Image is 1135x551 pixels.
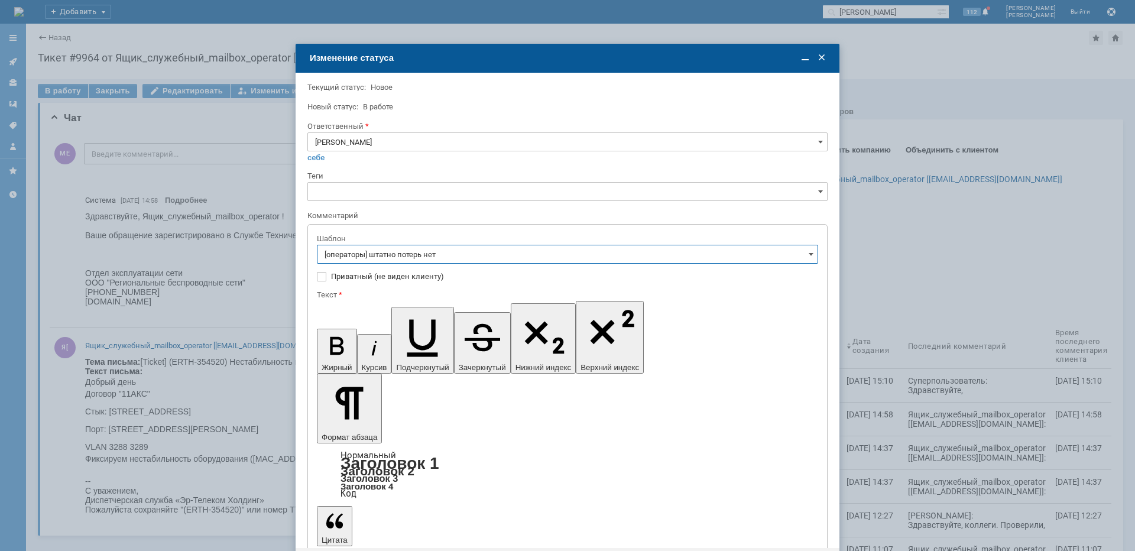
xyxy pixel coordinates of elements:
button: Курсив [357,334,392,374]
span: Новое [371,83,393,92]
div: Шаблон [317,235,816,242]
button: Подчеркнутый [391,307,453,374]
div: Изменение статуса [310,53,828,63]
div: Здравствуйте, коллеги. Проверили, канал работает штатно,потерь и прерываний не фиксируем [5,5,173,33]
button: Зачеркнутый [454,312,511,374]
span: Цитата [322,536,348,544]
a: Код [340,488,356,499]
label: Приватный (не виден клиенту) [331,272,816,281]
span: Нижний индекс [515,363,572,372]
button: Формат абзаца [317,374,382,443]
a: себе [307,153,325,163]
span: Курсив [362,363,387,372]
div: Ответственный [307,122,825,130]
span: Закрыть [816,52,828,64]
div: Комментарий [307,210,825,222]
a: Заголовок 1 [340,454,439,472]
span: Формат абзаца [322,433,377,442]
span: В работе [363,102,393,111]
a: Заголовок 4 [340,481,393,491]
button: Верхний индекс [576,301,644,374]
span: Свернуть (Ctrl + M) [799,52,811,64]
div: Формат абзаца [317,452,818,498]
button: Цитата [317,506,352,546]
div: Теги [307,172,825,180]
a: Заголовок 3 [340,473,398,484]
span: Подчеркнутый [396,363,449,372]
label: Новый статус: [307,102,358,111]
a: Заголовок 2 [340,464,414,478]
div: Текст [317,291,816,299]
span: Жирный [322,363,352,372]
span: Зачеркнутый [459,363,506,372]
button: Жирный [317,329,357,374]
label: Текущий статус: [307,83,366,92]
button: Нижний индекс [511,303,576,374]
span: Верхний индекс [581,363,639,372]
a: Нормальный [340,450,396,461]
